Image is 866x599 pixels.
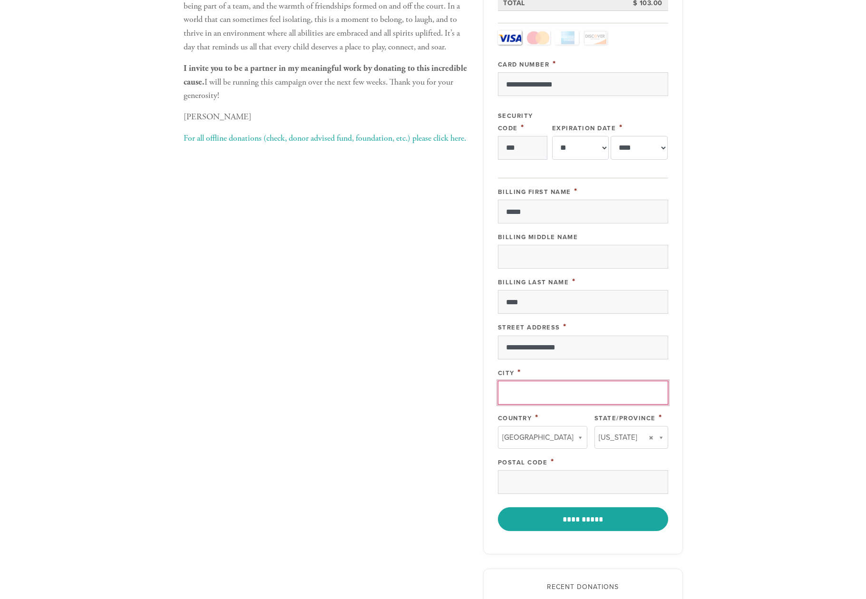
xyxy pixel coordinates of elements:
[184,62,469,103] p: I will be running this campaign over the next few weeks. Thank you for your generosity!
[498,188,571,196] label: Billing First Name
[184,63,467,87] b: I invite you to be a partner in my meaningful work by donating to this incredible cause.
[498,459,548,466] label: Postal Code
[619,122,623,133] span: This field is required.
[498,369,515,377] label: City
[584,30,607,45] a: Discover
[498,112,533,132] label: Security Code
[498,61,550,68] label: Card Number
[502,431,574,444] span: [GEOGRAPHIC_DATA]
[553,58,556,69] span: This field is required.
[551,456,555,467] span: This field is required.
[594,415,656,422] label: State/Province
[498,30,522,45] a: Visa
[572,276,576,287] span: This field is required.
[659,412,662,423] span: This field is required.
[498,415,532,422] label: Country
[184,133,466,144] a: For all offline donations (check, donor advised fund, foundation, etc.) please click here.
[517,367,521,377] span: This field is required.
[498,324,560,331] label: Street Address
[498,426,587,449] a: [GEOGRAPHIC_DATA]
[535,412,539,423] span: This field is required.
[498,583,668,591] h2: Recent Donations
[184,110,469,124] p: [PERSON_NAME]
[611,136,668,160] select: Expiration Date year
[498,279,569,286] label: Billing Last Name
[521,122,525,133] span: This field is required.
[574,186,578,196] span: This field is required.
[563,321,567,332] span: This field is required.
[552,125,616,132] label: Expiration Date
[526,30,550,45] a: MasterCard
[594,426,668,449] a: [US_STATE]
[552,136,609,160] select: Expiration Date month
[555,30,579,45] a: Amex
[599,431,637,444] span: [US_STATE]
[498,233,578,241] label: Billing Middle Name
